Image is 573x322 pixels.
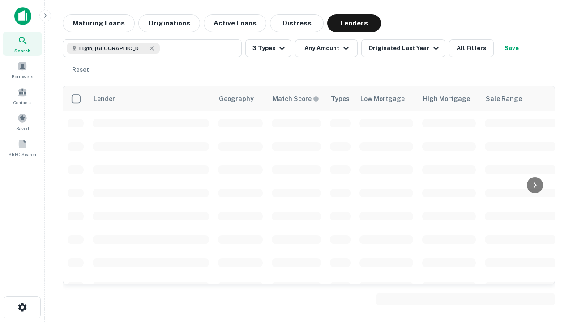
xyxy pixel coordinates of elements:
[267,86,325,111] th: Capitalize uses an advanced AI algorithm to match your search with the best lender. The match sco...
[13,99,31,106] span: Contacts
[361,39,445,57] button: Originated Last Year
[327,14,381,32] button: Lenders
[3,136,42,160] a: SREO Search
[449,39,494,57] button: All Filters
[88,86,214,111] th: Lender
[3,84,42,108] a: Contacts
[214,86,267,111] th: Geography
[79,44,146,52] span: Elgin, [GEOGRAPHIC_DATA], [GEOGRAPHIC_DATA]
[295,39,358,57] button: Any Amount
[14,7,31,25] img: capitalize-icon.png
[528,250,573,293] iframe: Chat Widget
[331,93,350,104] div: Types
[273,94,317,104] h6: Match Score
[219,93,254,104] div: Geography
[325,86,355,111] th: Types
[94,93,115,104] div: Lender
[486,93,522,104] div: Sale Range
[497,39,526,57] button: Save your search to get updates of matches that match your search criteria.
[3,110,42,134] a: Saved
[138,14,200,32] button: Originations
[480,86,561,111] th: Sale Range
[360,93,405,104] div: Low Mortgage
[204,14,266,32] button: Active Loans
[3,58,42,82] a: Borrowers
[16,125,29,132] span: Saved
[66,61,95,79] button: Reset
[9,151,36,158] span: SREO Search
[368,43,441,54] div: Originated Last Year
[245,39,291,57] button: 3 Types
[270,14,324,32] button: Distress
[12,73,33,80] span: Borrowers
[418,86,480,111] th: High Mortgage
[423,93,470,104] div: High Mortgage
[63,14,135,32] button: Maturing Loans
[3,32,42,56] a: Search
[14,47,30,54] span: Search
[355,86,418,111] th: Low Mortgage
[63,39,242,57] button: Elgin, [GEOGRAPHIC_DATA], [GEOGRAPHIC_DATA]
[273,94,319,104] div: Capitalize uses an advanced AI algorithm to match your search with the best lender. The match sco...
